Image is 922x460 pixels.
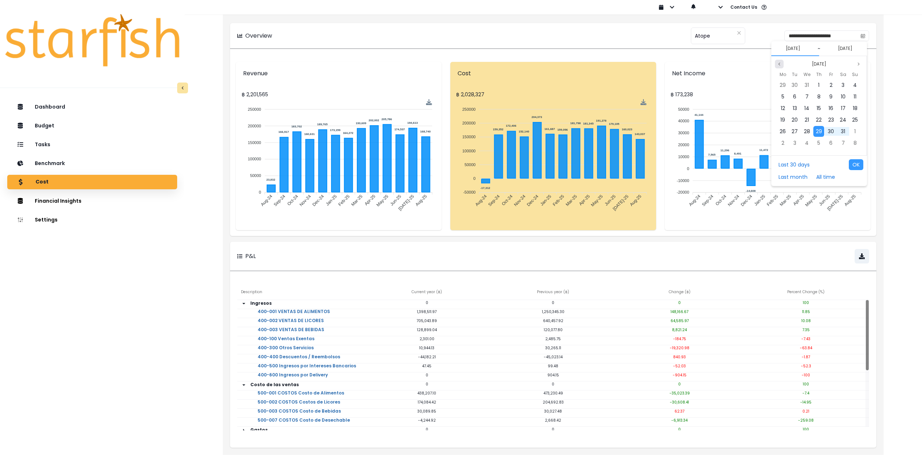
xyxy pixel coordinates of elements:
[743,318,869,324] p: 10.08
[781,139,784,147] span: 2
[250,300,272,306] strong: Ingresos
[490,427,617,432] p: 0
[841,128,845,135] span: 31
[775,159,813,170] button: Last 30 days
[539,194,552,207] tspan: Jan-25
[840,70,846,79] span: Sa
[590,194,604,207] tspan: May-25
[743,309,869,315] p: 11.85
[364,409,490,414] p: 30,089.85
[245,252,256,261] p: P&L
[462,121,476,125] tspan: 200000
[801,79,813,91] div: 31 Jul 2024
[743,336,869,342] p: -7.43
[364,318,490,324] p: 705,043.89
[852,116,858,123] span: 25
[616,345,743,351] p: -19,320.98
[462,135,476,139] tspan: 150000
[805,81,809,89] span: 31
[775,172,811,182] button: Last month
[616,300,743,305] p: 0
[456,91,650,98] p: ฿ 2,028,327
[789,91,801,102] div: 06 Aug 2024
[389,194,402,207] tspan: Jun-25
[364,327,490,333] p: 128,899.04
[743,345,869,351] p: -63.84
[616,309,743,315] p: 148,166.67
[252,327,330,342] a: 400-003 VENTAS DE BEBIDAS
[473,176,476,181] tspan: 0
[241,301,247,307] span: arrow down
[789,114,801,126] div: 20 Aug 2024
[801,137,813,149] div: 04 Sep 2024
[743,286,869,300] div: Percent Change (%)
[286,194,299,207] tspan: Oct-24
[677,178,689,183] tspan: -10000
[241,382,247,388] svg: arrow down
[781,93,784,100] span: 5
[840,116,846,123] span: 24
[856,62,861,66] svg: page next
[375,194,389,207] tspan: May-25
[837,79,849,91] div: 03 Aug 2024
[245,31,272,40] p: Overview
[777,102,789,114] div: 12 Aug 2024
[825,91,837,102] div: 09 Aug 2024
[780,81,786,89] span: 29
[792,81,798,89] span: 30
[829,93,833,100] span: 9
[854,93,856,100] span: 11
[714,194,727,207] tspan: Oct-24
[825,79,837,91] div: 02 Aug 2024
[777,126,789,137] div: 26 Aug 2024
[463,190,475,194] tspan: -50000
[777,62,781,66] svg: page previous
[825,114,837,126] div: 23 Aug 2024
[462,107,476,111] tspan: 250000
[777,70,861,149] div: Aug 2024
[789,70,801,79] div: Tuesday
[364,418,490,423] p: -4,244.92
[837,114,849,126] div: 24 Aug 2024
[364,336,490,342] p: 2,301.00
[458,69,649,78] p: Cost
[753,194,766,207] tspan: Jan-25
[250,173,261,178] tspan: 50000
[813,126,825,137] div: 29 Aug 2024
[35,123,54,129] p: Budget
[7,156,177,170] button: Benchmark
[616,400,743,405] p: -30,608.41
[616,286,743,300] div: Change ( ฿ )
[813,79,825,91] div: 01 Aug 2024
[805,93,809,100] span: 7
[241,427,247,433] svg: arrow right
[364,400,490,405] p: 174,084.42
[737,31,741,35] svg: close
[364,372,490,378] p: 0
[672,69,863,78] p: Net Income
[252,363,362,378] a: 400-500 Ingresos por Intereses Bancarios
[792,128,798,135] span: 27
[837,70,849,79] div: Saturday
[490,318,617,324] p: 640,457.92
[7,137,177,152] button: Tasks
[828,116,834,123] span: 23
[490,345,617,351] p: 30,265.11
[837,102,849,114] div: 17 Aug 2024
[743,327,869,333] p: 7.35
[854,60,863,68] button: Next month
[825,70,837,79] div: Friday
[364,354,490,360] p: -44,182.21
[813,172,839,182] button: All time
[641,99,647,105] img: Download Cost
[252,309,336,324] a: 400-001 VENTAS DE ALIMENTOS
[250,427,268,433] strong: Gastos
[7,212,177,227] button: Settings
[414,194,428,207] tspan: Aug-25
[243,69,434,78] p: Revenue
[826,194,844,211] tspan: [DATE]-25
[688,194,701,207] tspan: Aug-24
[743,354,869,360] p: -1.87
[740,194,753,207] tspan: Dec-24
